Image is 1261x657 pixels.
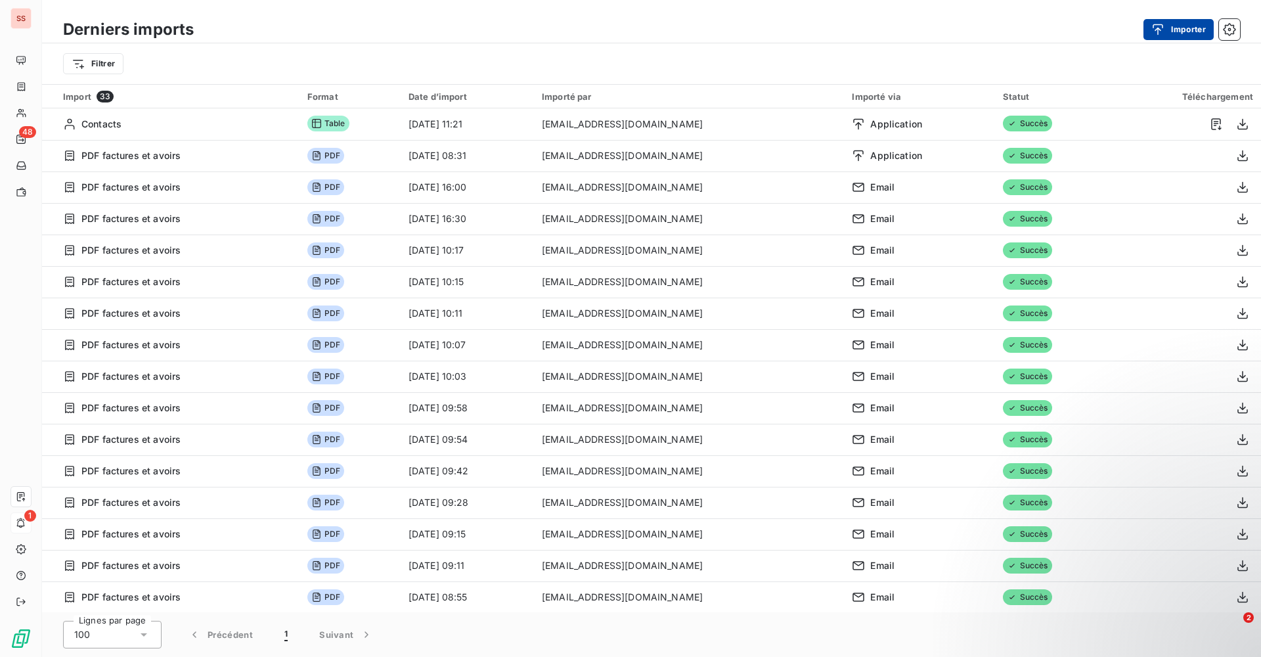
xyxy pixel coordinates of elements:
[19,126,36,138] span: 48
[1003,242,1052,258] span: Succès
[870,338,895,351] span: Email
[534,392,844,424] td: [EMAIL_ADDRESS][DOMAIN_NAME]
[11,8,32,29] div: SS
[81,212,181,225] span: PDF factures et avoirs
[307,91,393,102] div: Format
[534,203,844,235] td: [EMAIL_ADDRESS][DOMAIN_NAME]
[401,392,534,424] td: [DATE] 09:58
[870,559,895,572] span: Email
[307,432,344,447] span: PDF
[307,337,344,353] span: PDF
[307,463,344,479] span: PDF
[870,118,922,131] span: Application
[401,487,534,518] td: [DATE] 09:28
[63,91,292,102] div: Import
[97,91,114,102] span: 33
[401,329,534,361] td: [DATE] 10:07
[81,433,181,446] span: PDF factures et avoirs
[307,306,344,321] span: PDF
[303,621,389,648] button: Suivant
[870,433,895,446] span: Email
[1003,369,1052,384] span: Succès
[1216,612,1248,644] iframe: Intercom live chat
[81,275,181,288] span: PDF factures et avoirs
[534,140,844,171] td: [EMAIL_ADDRESS][DOMAIN_NAME]
[534,487,844,518] td: [EMAIL_ADDRESS][DOMAIN_NAME]
[870,528,895,541] span: Email
[81,528,181,541] span: PDF factures et avoirs
[401,581,534,613] td: [DATE] 08:55
[81,496,181,509] span: PDF factures et avoirs
[81,559,181,572] span: PDF factures et avoirs
[534,266,844,298] td: [EMAIL_ADDRESS][DOMAIN_NAME]
[1003,211,1052,227] span: Succès
[307,369,344,384] span: PDF
[870,496,895,509] span: Email
[24,510,36,522] span: 1
[307,242,344,258] span: PDF
[870,307,895,320] span: Email
[870,244,895,257] span: Email
[401,140,534,171] td: [DATE] 08:31
[870,370,895,383] span: Email
[307,558,344,574] span: PDF
[534,424,844,455] td: [EMAIL_ADDRESS][DOMAIN_NAME]
[401,361,534,392] td: [DATE] 10:03
[81,591,181,604] span: PDF factures et avoirs
[852,91,986,102] div: Importé via
[401,171,534,203] td: [DATE] 16:00
[1003,148,1052,164] span: Succès
[81,401,181,415] span: PDF factures et avoirs
[1003,274,1052,290] span: Succès
[870,401,895,415] span: Email
[1003,306,1052,321] span: Succès
[269,621,303,648] button: 1
[81,149,181,162] span: PDF factures et avoirs
[81,118,122,131] span: Contacts
[307,179,344,195] span: PDF
[63,18,194,41] h3: Derniers imports
[534,171,844,203] td: [EMAIL_ADDRESS][DOMAIN_NAME]
[534,235,844,266] td: [EMAIL_ADDRESS][DOMAIN_NAME]
[401,455,534,487] td: [DATE] 09:42
[74,628,90,641] span: 100
[307,211,344,227] span: PDF
[1003,179,1052,195] span: Succès
[1003,337,1052,353] span: Succès
[534,455,844,487] td: [EMAIL_ADDRESS][DOMAIN_NAME]
[172,621,269,648] button: Précédent
[81,370,181,383] span: PDF factures et avoirs
[307,526,344,542] span: PDF
[1243,612,1254,623] span: 2
[81,244,181,257] span: PDF factures et avoirs
[401,108,534,140] td: [DATE] 11:21
[534,298,844,329] td: [EMAIL_ADDRESS][DOMAIN_NAME]
[81,464,181,478] span: PDF factures et avoirs
[409,91,526,102] div: Date d’import
[401,235,534,266] td: [DATE] 10:17
[1143,19,1214,40] button: Importer
[534,581,844,613] td: [EMAIL_ADDRESS][DOMAIN_NAME]
[307,495,344,510] span: PDF
[534,550,844,581] td: [EMAIL_ADDRESS][DOMAIN_NAME]
[870,464,895,478] span: Email
[401,298,534,329] td: [DATE] 10:11
[307,400,344,416] span: PDF
[401,203,534,235] td: [DATE] 16:30
[307,589,344,605] span: PDF
[1003,526,1052,542] span: Succès
[11,628,32,649] img: Logo LeanPay
[401,550,534,581] td: [DATE] 09:11
[401,424,534,455] td: [DATE] 09:54
[1003,400,1052,416] span: Succès
[998,530,1261,622] iframe: Intercom notifications message
[870,149,922,162] span: Application
[307,148,344,164] span: PDF
[870,275,895,288] span: Email
[307,274,344,290] span: PDF
[63,53,123,74] button: Filtrer
[81,338,181,351] span: PDF factures et avoirs
[81,181,181,194] span: PDF factures et avoirs
[401,518,534,550] td: [DATE] 09:15
[534,329,844,361] td: [EMAIL_ADDRESS][DOMAIN_NAME]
